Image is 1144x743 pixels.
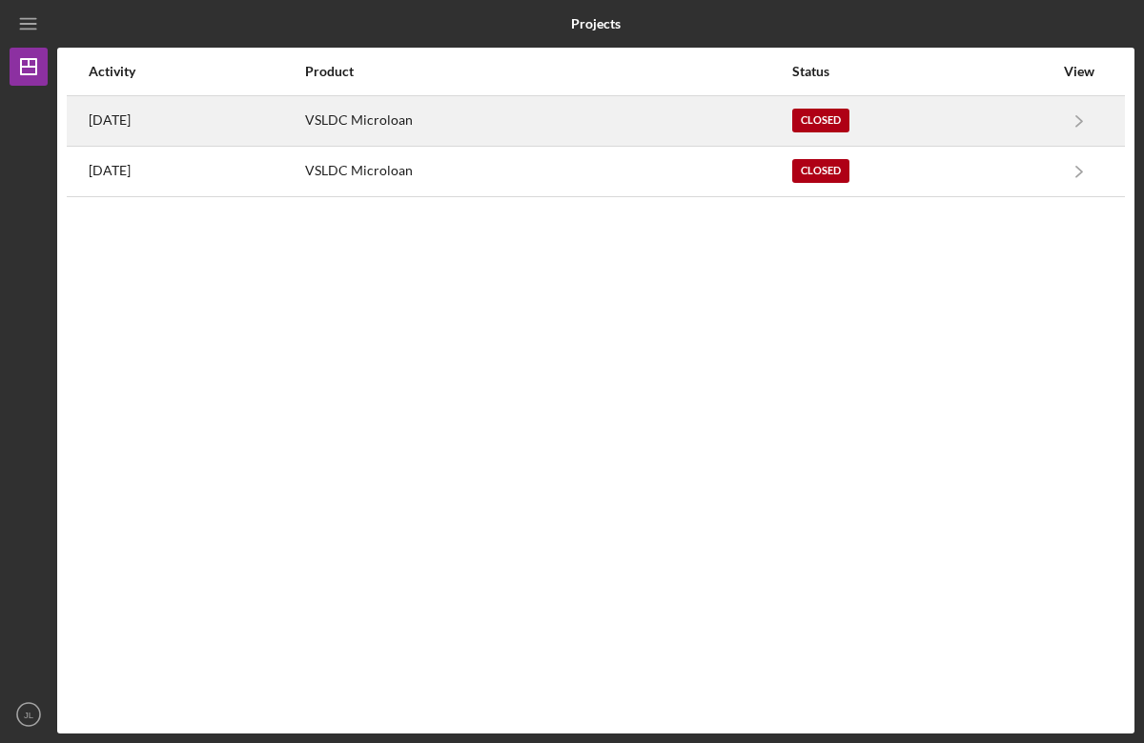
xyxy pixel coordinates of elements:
[305,64,790,79] div: Product
[24,710,34,720] text: JL
[305,148,790,195] div: VSLDC Microloan
[792,109,849,132] div: Closed
[89,64,303,79] div: Activity
[571,16,621,31] b: Projects
[1055,64,1103,79] div: View
[305,97,790,145] div: VSLDC Microloan
[792,159,849,183] div: Closed
[10,695,48,733] button: JL
[89,163,131,178] time: 2023-09-14 05:48
[89,112,131,128] time: 2024-03-17 05:12
[792,64,1053,79] div: Status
